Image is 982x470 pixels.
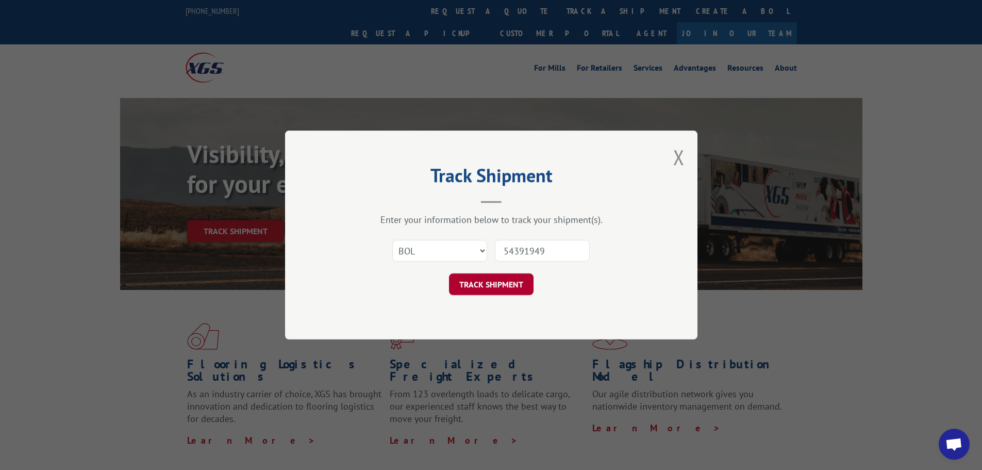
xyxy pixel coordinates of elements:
div: Enter your information below to track your shipment(s). [337,214,646,225]
input: Number(s) [495,240,590,262]
a: Open chat [939,429,970,460]
button: TRACK SHIPMENT [449,273,534,295]
button: Close modal [673,143,685,171]
h2: Track Shipment [337,168,646,188]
